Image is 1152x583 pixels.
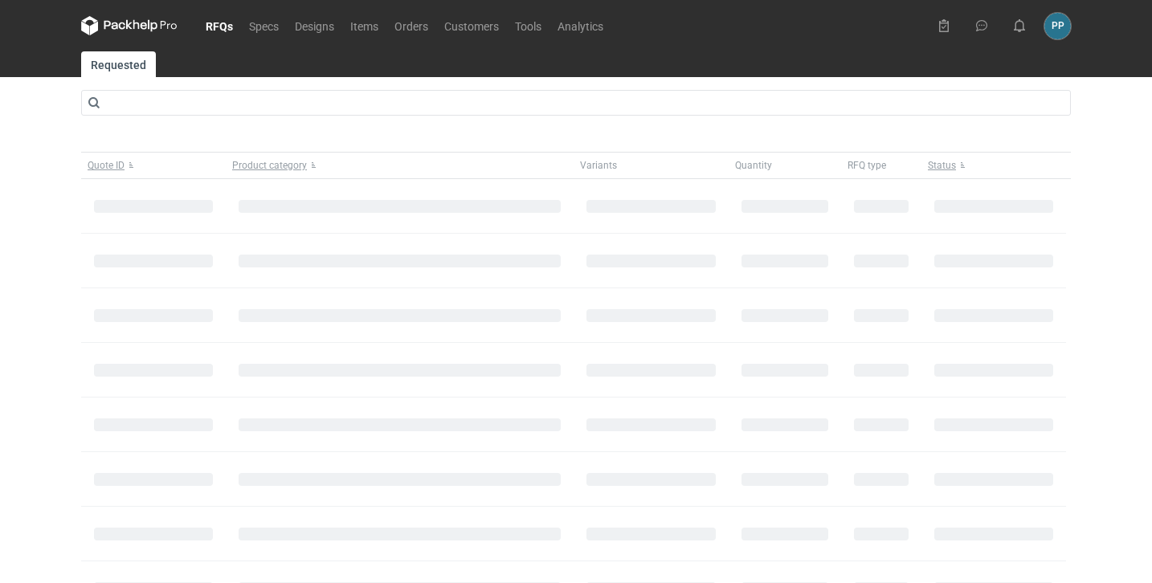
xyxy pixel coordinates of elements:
[848,159,886,172] span: RFQ type
[88,159,125,172] span: Quote ID
[198,16,241,35] a: RFQs
[81,16,178,35] svg: Packhelp Pro
[507,16,549,35] a: Tools
[549,16,611,35] a: Analytics
[342,16,386,35] a: Items
[580,159,617,172] span: Variants
[287,16,342,35] a: Designs
[232,159,307,172] span: Product category
[386,16,436,35] a: Orders
[241,16,287,35] a: Specs
[928,159,956,172] span: Status
[1044,13,1071,39] div: Paweł Puch
[81,51,156,77] a: Requested
[921,153,1066,178] button: Status
[436,16,507,35] a: Customers
[226,153,574,178] button: Product category
[735,159,772,172] span: Quantity
[81,153,226,178] button: Quote ID
[1044,13,1071,39] button: PP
